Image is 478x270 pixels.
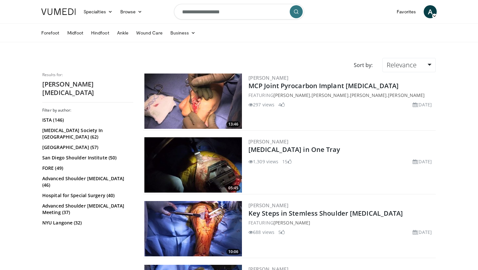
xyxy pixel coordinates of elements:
[273,92,310,98] a: [PERSON_NAME]
[144,74,242,129] a: 13:46
[387,61,417,69] span: Relevance
[116,5,146,18] a: Browse
[248,219,434,226] div: FEATURING
[278,229,285,236] li: 5
[349,58,378,72] div: Sort by:
[248,202,288,209] a: [PERSON_NAME]
[42,117,132,123] a: ISTA (146)
[87,26,113,39] a: Hindfoot
[41,8,76,15] img: VuMedi Logo
[144,137,242,193] img: cb9d4c3b-10c4-45bf-8108-3f78e758919d.300x170_q85_crop-smart_upscale.jpg
[393,5,420,18] a: Favorites
[144,137,242,193] a: 05:45
[132,26,166,39] a: Wound Care
[42,127,132,140] a: [MEDICAL_DATA] Society In [GEOGRAPHIC_DATA] (62)
[248,145,340,154] a: [MEDICAL_DATA] in One Tray
[248,74,288,81] a: [PERSON_NAME]
[248,81,399,90] a: MCP Joint Pyrocarbon Implant [MEDICAL_DATA]
[248,138,288,145] a: [PERSON_NAME]
[382,58,436,72] a: Relevance
[248,101,274,108] li: 297 views
[278,101,285,108] li: 4
[174,4,304,20] input: Search topics, interventions
[37,26,63,39] a: Forefoot
[388,92,425,98] a: [PERSON_NAME]
[42,220,132,226] a: NYU Langone (32)
[273,220,310,226] a: [PERSON_NAME]
[42,175,132,188] a: Advanced Shoulder [MEDICAL_DATA] (46)
[166,26,200,39] a: Business
[80,5,116,18] a: Specialties
[424,5,437,18] a: A
[413,229,432,236] li: [DATE]
[282,158,291,165] li: 15
[413,158,432,165] li: [DATE]
[144,74,242,129] img: 310db7ed-0e30-4937-9528-c0755f7da9bd.300x170_q85_crop-smart_upscale.jpg
[42,144,132,151] a: [GEOGRAPHIC_DATA] (57)
[248,158,278,165] li: 1,309 views
[226,249,240,255] span: 10:06
[42,72,133,77] p: Results for:
[113,26,132,39] a: Ankle
[144,201,242,256] img: 8b3c2ddc-975d-434b-9ba4-fe499959d36d.300x170_q85_crop-smart_upscale.jpg
[42,165,132,171] a: FORE (49)
[413,101,432,108] li: [DATE]
[42,192,132,199] a: Hospital for Special Surgery (40)
[350,92,387,98] a: [PERSON_NAME]
[42,155,132,161] a: San Diego Shoulder Institute (50)
[144,201,242,256] a: 10:06
[42,108,133,113] h3: Filter by author:
[42,203,132,216] a: Advanced Shoulder [MEDICAL_DATA] Meeting (37)
[63,26,87,39] a: Midfoot
[248,229,274,236] li: 688 views
[248,209,403,218] a: Key Steps in Stemless Shoulder [MEDICAL_DATA]
[42,80,133,97] h2: [PERSON_NAME] [MEDICAL_DATA]
[226,121,240,127] span: 13:46
[312,92,348,98] a: [PERSON_NAME]
[248,92,434,99] div: FEATURING , , ,
[226,185,240,191] span: 05:45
